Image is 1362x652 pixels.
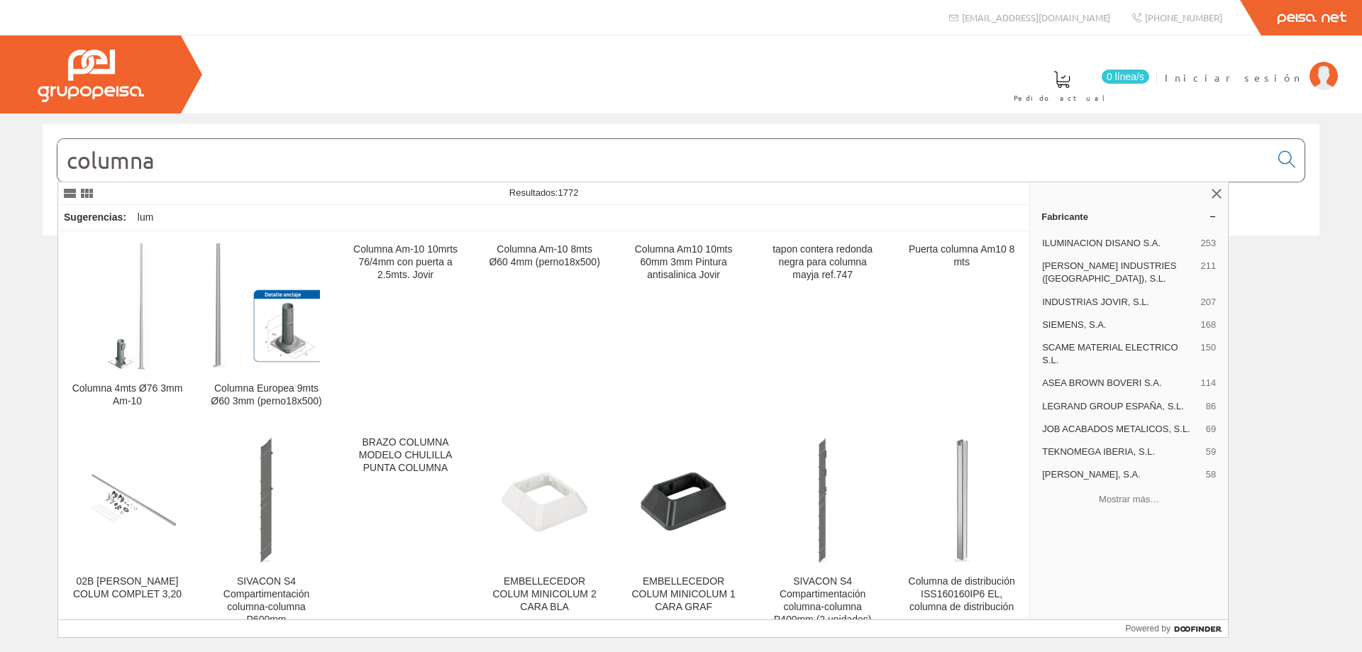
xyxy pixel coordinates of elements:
div: © Grupo Peisa [43,253,1319,265]
img: SIVACON S4 Compartimentación columna-columna P600mm [259,436,274,564]
a: tapon contera redonda negra para columna mayja ref.747 [753,232,892,424]
span: [PHONE_NUMBER] [1145,11,1222,23]
img: SIVACON S4 Compartimentación columna-columna P400mm (2 unidades) [817,437,828,565]
span: 0 línea/s [1102,70,1149,84]
span: 207 [1200,296,1216,309]
a: EMBELLECEDOR COLUM MINICOLUM 2 CARA BLA EMBELLECEDOR COLUM MINICOLUM 2 CARA BLA [475,425,614,643]
div: SIVACON S4 Compartimentación columna-columna P400mm (2 unidades) [765,575,880,626]
img: Columna de distribución ISS160160IP6 EL, columna de distribución [951,436,973,564]
div: Columna de distribución ISS160160IP6 EL, columna de distribución [904,575,1019,614]
a: Columna Am10 10mts 60mm 3mm Pintura antisalinica Jovir [614,232,753,424]
span: ASEA BROWN BOVERI S.A. [1042,377,1195,389]
img: EMBELLECEDOR COLUM MINICOLUM 1 CARA GRAF [626,443,741,558]
img: Columna Europea 9mts Ø60 3mm (perno18x500) [213,243,321,371]
div: Columna Europea 9mts Ø60 3mm (perno18x500) [209,382,324,408]
a: SIVACON S4 Compartimentación columna-columna P400mm (2 unidades) SIVACON S4 Compartimentación col... [753,425,892,643]
div: tapon contera redonda negra para columna mayja ref.747 [765,243,880,282]
span: TEKNOMEGA IBERIA, S.L. [1042,446,1200,458]
span: ILUMINACION DISANO S.A. [1042,237,1195,250]
span: 253 [1200,237,1216,250]
div: EMBELLECEDOR COLUM MINICOLUM 2 CARA BLA [487,575,602,614]
div: 02B [PERSON_NAME] COLUM COMPLET 3,20 [70,575,185,601]
a: Columna Am-10 10mrts 76/4mm con puerta a 2.5mts. Jovir [336,232,475,424]
a: Puerta columna Am10 8 mts [892,232,1031,424]
div: lum [132,205,160,231]
span: 59 [1206,446,1216,458]
span: LEGRAND GROUP ESPAÑA, S.L. [1042,400,1200,413]
a: Iniciar sesión [1165,59,1338,72]
div: Puerta columna Am10 8 mts [904,243,1019,269]
img: Grupo Peisa [38,50,144,102]
a: Powered by [1126,620,1229,637]
div: Columna Am-10 10mrts 76/4mm con puerta a 2.5mts. Jovir [348,243,463,282]
a: Columna 4mts Ø76 3mm Am-10 Columna 4mts Ø76 3mm Am-10 [58,232,196,424]
a: Columna de distribución ISS160160IP6 EL, columna de distribución Columna de distribución ISS16016... [892,425,1031,643]
span: [PERSON_NAME] INDUSTRIES ([GEOGRAPHIC_DATA]), S.L. [1042,260,1195,285]
div: Sugerencias: [58,208,129,228]
div: SIVACON S4 Compartimentación columna-columna P600mm [209,575,324,626]
div: Columna Am-10 8mts Ø60 4mm (perno18x500) [487,243,602,269]
span: 211 [1200,260,1216,285]
span: 1772 [558,187,578,198]
div: Columna Am10 10mts 60mm 3mm Pintura antisalinica Jovir [626,243,741,282]
span: [EMAIL_ADDRESS][DOMAIN_NAME] [962,11,1110,23]
a: Columna Europea 9mts Ø60 3mm (perno18x500) Columna Europea 9mts Ø60 3mm (perno18x500) [197,232,336,424]
img: 02B OVALINE COLUM COMPLET 3,20 [70,443,185,558]
input: Buscar... [57,139,1270,182]
a: EMBELLECEDOR COLUM MINICOLUM 1 CARA GRAF EMBELLECEDOR COLUM MINICOLUM 1 CARA GRAF [614,425,753,643]
div: Columna 4mts Ø76 3mm Am-10 [70,382,185,408]
div: BRAZO COLUMNA MODELO CHULILLA PUNTA COLUMNA [348,436,463,475]
span: SCAME MATERIAL ELECTRICO S.L. [1042,341,1195,367]
img: Columna 4mts Ø76 3mm Am-10 [106,243,149,371]
span: 86 [1206,400,1216,413]
a: BRAZO COLUMNA MODELO CHULILLA PUNTA COLUMNA [336,425,475,643]
a: Columna Am-10 8mts Ø60 4mm (perno18x500) [475,232,614,424]
a: 02B OVALINE COLUM COMPLET 3,20 02B [PERSON_NAME] COLUM COMPLET 3,20 [58,425,196,643]
span: 168 [1200,319,1216,331]
span: 150 [1200,341,1216,367]
span: Powered by [1126,622,1170,635]
button: Mostrar más… [1036,487,1222,511]
img: EMBELLECEDOR COLUM MINICOLUM 2 CARA BLA [487,443,602,558]
span: [PERSON_NAME], S.A. [1042,468,1200,481]
a: Fabricante [1030,205,1228,228]
div: EMBELLECEDOR COLUM MINICOLUM 1 CARA GRAF [626,575,741,614]
span: INDUSTRIAS JOVIR, S.L. [1042,296,1195,309]
span: Pedido actual [1014,91,1110,105]
a: SIVACON S4 Compartimentación columna-columna P600mm SIVACON S4 Compartimentación columna-columna ... [197,425,336,643]
span: Iniciar sesión [1165,70,1302,84]
span: 58 [1206,468,1216,481]
span: SIEMENS, S.A. [1042,319,1195,331]
span: Resultados: [509,187,579,198]
span: 114 [1200,377,1216,389]
span: 69 [1206,423,1216,436]
span: JOB ACABADOS METALICOS, S.L. [1042,423,1200,436]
